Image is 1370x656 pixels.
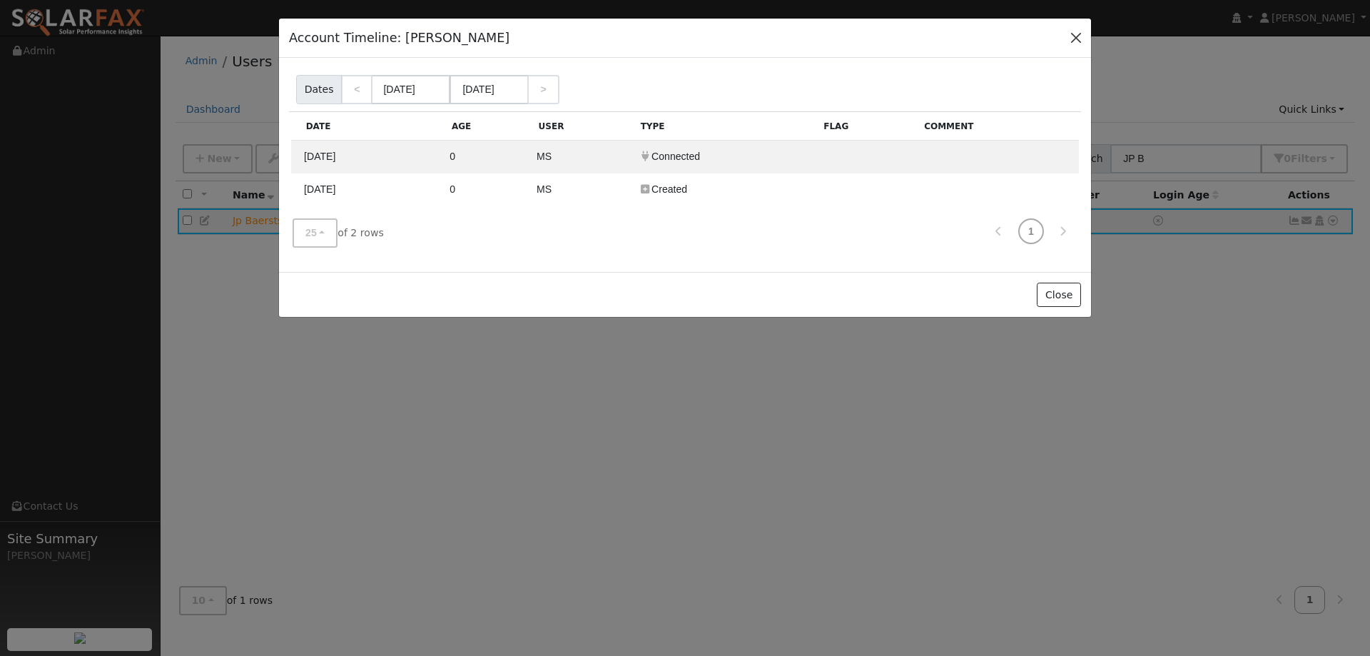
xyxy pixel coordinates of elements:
a: > [527,75,559,104]
div: Age [444,112,531,140]
span: Dates [296,75,342,104]
div: Type [633,112,816,140]
td: 0 [444,173,531,206]
td: Mark Schroeder [531,141,633,173]
td: 0 [444,141,531,173]
div: User [531,112,633,140]
span: of 2 rows [293,218,384,248]
span: 25 [305,227,317,238]
a: < [341,75,372,104]
div: Flag [816,112,917,140]
div: Comment [917,112,1079,140]
td: 09/17/2025 3:46 PM [291,173,444,206]
td: Utility Connected to PG&E [633,141,816,173]
div: Date [298,112,444,140]
a: 1 [1018,218,1044,244]
h5: Account Timeline: [PERSON_NAME] [289,29,509,47]
button: Close [1037,283,1080,307]
td: Account Created [633,173,816,206]
td: 09/17/2025 4:27 PM [291,141,444,173]
td: Mark Schroeder [531,173,633,206]
button: 25 [293,218,338,248]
